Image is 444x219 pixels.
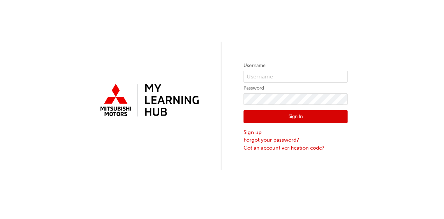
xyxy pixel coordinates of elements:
[244,110,348,123] button: Sign In
[244,136,348,144] a: Forgot your password?
[96,81,200,120] img: mmal
[244,128,348,136] a: Sign up
[244,84,348,92] label: Password
[244,61,348,70] label: Username
[244,144,348,152] a: Got an account verification code?
[244,71,348,83] input: Username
